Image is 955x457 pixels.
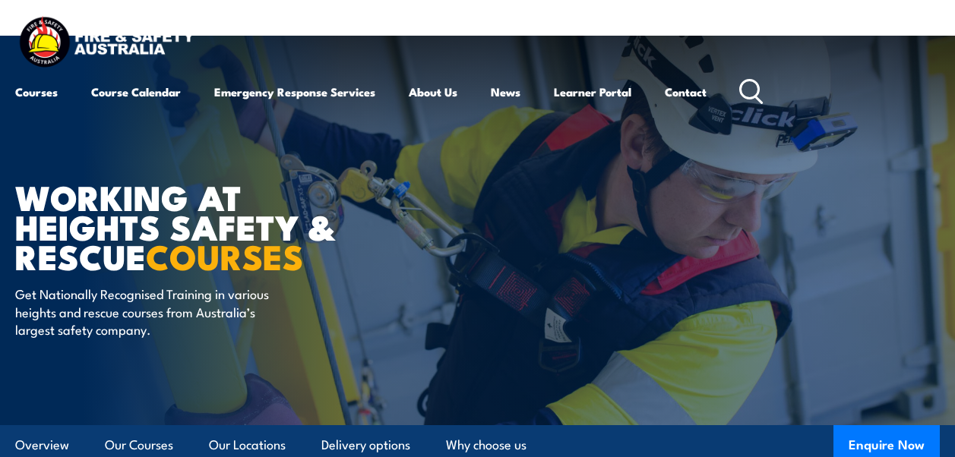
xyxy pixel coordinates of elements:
a: Course Calendar [91,74,181,110]
a: Emergency Response Services [214,74,375,110]
a: About Us [409,74,457,110]
h1: WORKING AT HEIGHTS SAFETY & RESCUE [15,181,391,270]
a: Learner Portal [554,74,631,110]
p: Get Nationally Recognised Training in various heights and rescue courses from Australia’s largest... [15,285,293,338]
a: News [491,74,520,110]
a: Courses [15,74,58,110]
a: Contact [665,74,707,110]
strong: COURSES [146,229,303,282]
